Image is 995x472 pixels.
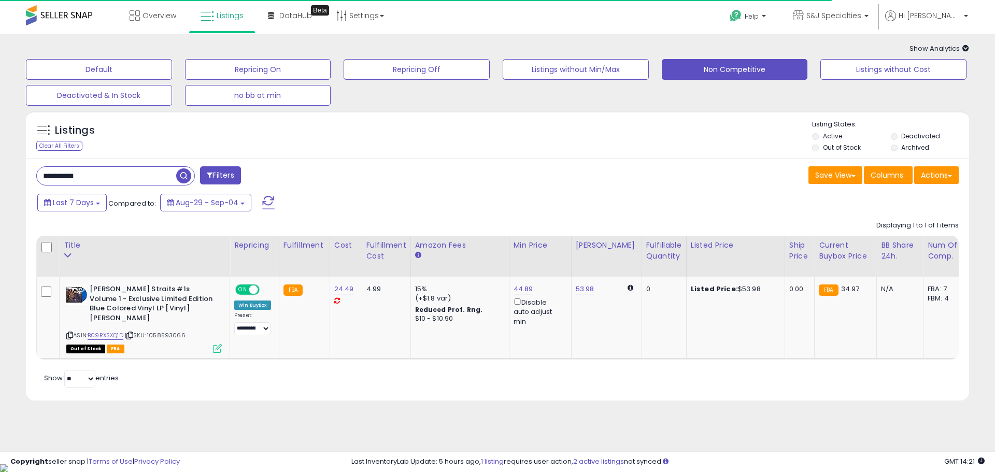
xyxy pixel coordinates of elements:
small: Amazon Fees. [415,251,421,260]
span: Show Analytics [909,44,969,53]
strong: Copyright [10,456,48,466]
a: Hi [PERSON_NAME] [885,10,968,34]
div: Win BuyBox [234,301,271,310]
button: Columns [864,166,913,184]
span: Help [745,12,759,21]
div: Disable auto adjust min [514,296,563,326]
button: Actions [914,166,959,184]
span: S&J Specialties [806,10,861,21]
div: Clear All Filters [36,141,82,151]
div: seller snap | | [10,457,180,467]
div: Tooltip anchor [311,5,329,16]
b: Listed Price: [691,284,738,294]
button: no bb at min [185,85,331,106]
div: [PERSON_NAME] [576,240,637,251]
span: FBA [107,345,124,353]
button: Listings without Min/Max [503,59,649,80]
span: Show: entries [44,373,119,383]
h5: Listings [55,123,95,138]
button: Repricing Off [344,59,490,80]
span: Last 7 Days [53,197,94,208]
div: Title [64,240,225,251]
span: Listings [217,10,244,21]
div: Last InventoryLab Update: 5 hours ago, requires user action, not synced. [351,457,985,467]
div: Num of Comp. [928,240,965,262]
span: Overview [143,10,176,21]
div: 15% [415,284,501,294]
a: 24.49 [334,284,354,294]
div: Fulfillment [283,240,325,251]
span: 2025-09-12 14:21 GMT [944,456,985,466]
div: Preset: [234,312,271,335]
div: BB Share 24h. [881,240,919,262]
span: DataHub [279,10,312,21]
div: Listed Price [691,240,780,251]
div: Amazon Fees [415,240,505,251]
label: Active [823,132,842,140]
span: Hi [PERSON_NAME] [899,10,961,21]
span: ON [236,285,249,294]
b: Reduced Prof. Rng. [415,305,483,314]
button: Last 7 Days [37,194,107,211]
a: Terms of Use [89,456,133,466]
button: Repricing On [185,59,331,80]
small: FBA [283,284,303,296]
button: Listings without Cost [820,59,966,80]
span: Columns [871,170,903,180]
label: Out of Stock [823,143,861,152]
div: N/A [881,284,915,294]
label: Archived [901,143,929,152]
div: Repricing [234,240,275,251]
p: Listing States: [812,120,969,130]
div: $53.98 [691,284,777,294]
a: Privacy Policy [134,456,180,466]
b: [PERSON_NAME] Straits #1s Volume 1 - Exclusive Limited Edition Blue Colored Vinyl LP [Vinyl] [PER... [90,284,216,325]
a: Help [721,2,776,34]
div: Displaying 1 to 1 of 1 items [876,221,959,231]
img: 41oSwiASXjL._SL40_.jpg [66,284,87,305]
div: Cost [334,240,358,251]
div: 0 [646,284,678,294]
button: Aug-29 - Sep-04 [160,194,251,211]
i: Get Help [729,9,742,22]
div: Fulfillable Quantity [646,240,682,262]
div: Min Price [514,240,567,251]
a: 53.98 [576,284,594,294]
div: Fulfillment Cost [366,240,406,262]
div: Current Buybox Price [819,240,872,262]
a: 44.89 [514,284,533,294]
div: 0.00 [789,284,806,294]
div: Ship Price [789,240,810,262]
span: 34.97 [841,284,860,294]
a: 2 active listings [573,456,624,466]
button: Non Competitive [662,59,808,80]
a: B09RXSXQ1D [88,331,123,340]
small: FBA [819,284,838,296]
span: All listings that are currently out of stock and unavailable for purchase on Amazon [66,345,105,353]
button: Filters [200,166,240,184]
div: 4.99 [366,284,403,294]
div: ASIN: [66,284,222,352]
div: FBA: 7 [928,284,962,294]
span: OFF [258,285,275,294]
div: $10 - $10.90 [415,314,501,323]
span: Compared to: [108,198,156,208]
span: | SKU: 1058593066 [125,331,186,339]
label: Deactivated [901,132,940,140]
div: (+$1.8 var) [415,294,501,303]
button: Deactivated & In Stock [26,85,172,106]
button: Save View [808,166,862,184]
a: 1 listing [481,456,504,466]
span: Aug-29 - Sep-04 [176,197,238,208]
button: Default [26,59,172,80]
div: FBM: 4 [928,294,962,303]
